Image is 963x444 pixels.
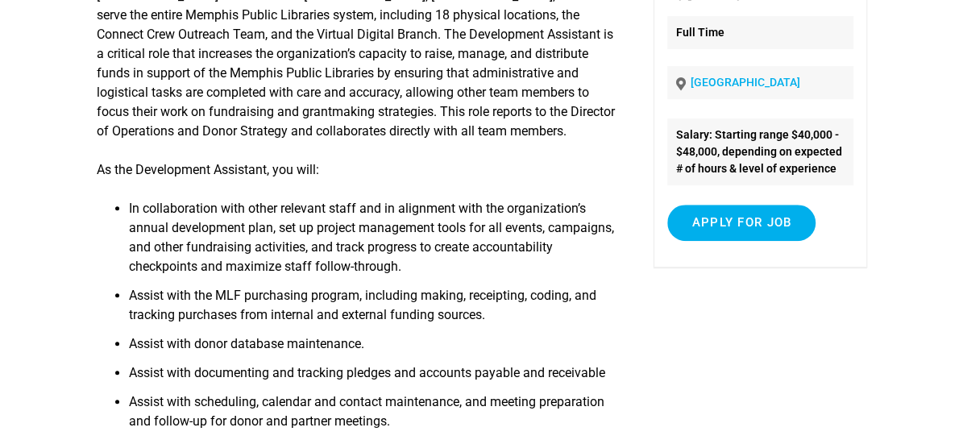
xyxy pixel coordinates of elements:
a: [GEOGRAPHIC_DATA] [690,76,799,89]
p: Full Time [667,16,853,49]
li: Assist with donor database maintenance. [129,334,616,363]
li: Assist with scheduling, calendar and contact maintenance, and meeting preparation and follow-up f... [129,392,616,441]
li: In collaboration with other relevant staff and in alignment with the organization’s annual develo... [129,199,616,286]
li: Salary: Starting range $40,000 - $48,000, depending on expected # of hours & level of experience [667,118,853,185]
li: Assist with the MLF purchasing program, including making, receipting, coding, and tracking purcha... [129,286,616,334]
li: Assist with documenting and tracking pledges and accounts payable and receivable [129,363,616,392]
p: As the Development Assistant, you will: [97,160,616,180]
input: Apply for job [667,205,816,241]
